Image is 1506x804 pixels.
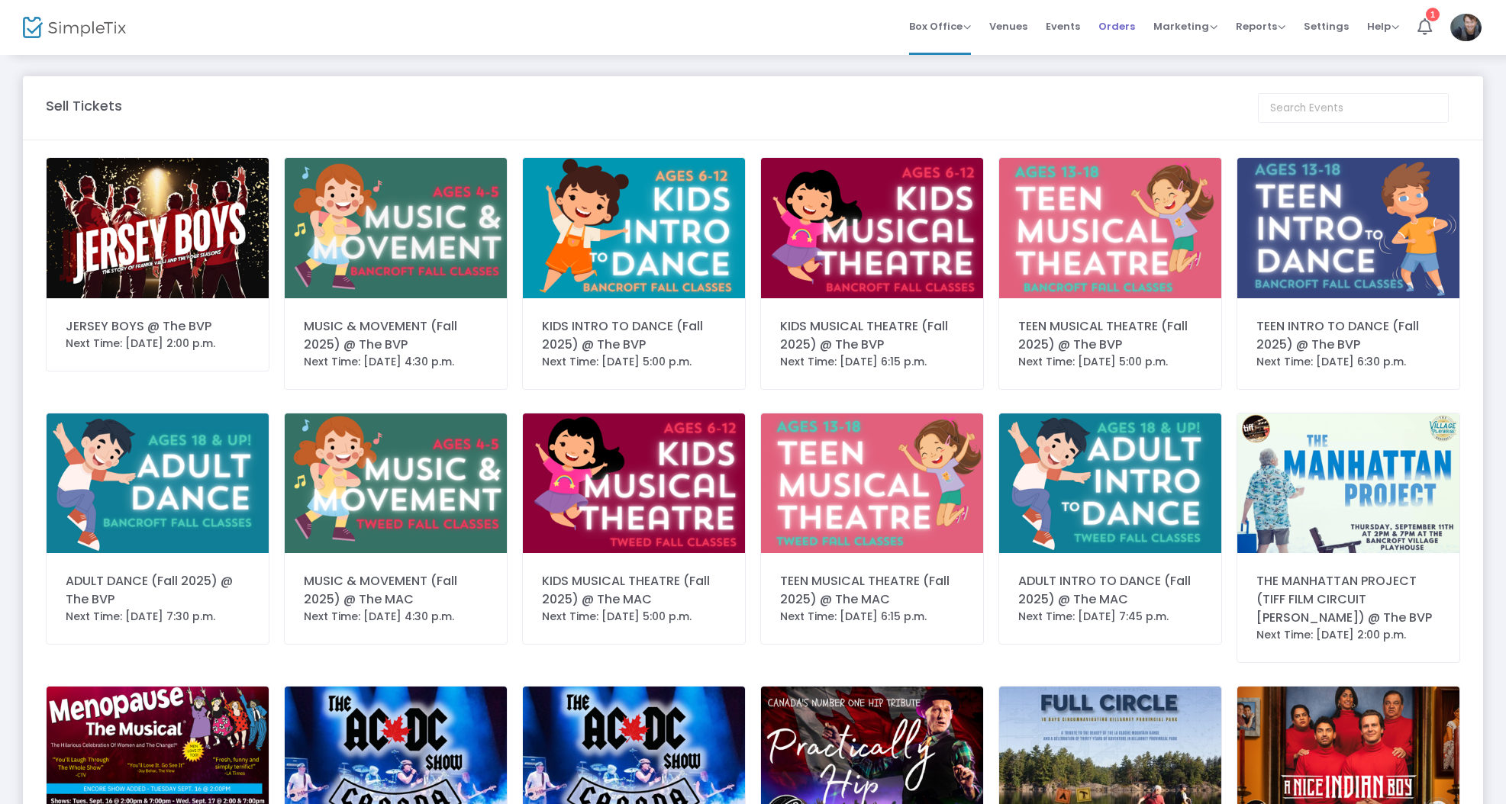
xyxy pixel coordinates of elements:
[780,354,964,370] div: Next Time: [DATE] 6:15 p.m.
[1018,317,1202,354] div: TEEN MUSICAL THEATRE (Fall 2025) @ The BVP
[66,336,250,352] div: Next Time: [DATE] 2:00 p.m.
[780,317,964,354] div: KIDS MUSICAL THEATRE (Fall 2025) @ The BVP
[1256,572,1440,627] div: THE MANHATTAN PROJECT (TIFF FILM CIRCUIT [PERSON_NAME]) @ The BVP
[66,609,250,625] div: Next Time: [DATE] 7:30 p.m.
[1098,7,1135,46] span: Orders
[1153,19,1217,34] span: Marketing
[304,572,488,609] div: MUSIC & MOVEMENT (Fall 2025) @ The MAC
[1426,8,1440,21] div: 1
[1018,572,1202,609] div: ADULT INTRO TO DANCE (Fall 2025) @ The MAC
[66,317,250,336] div: JERSEY BOYS @ The BVP
[1237,413,1459,554] img: 63890219559646215639.png
[1237,158,1459,298] img: 63890696929344861221.png
[1367,19,1399,34] span: Help
[1018,609,1202,625] div: Next Time: [DATE] 7:45 p.m.
[761,413,983,554] img: 63890691181093781025.png
[1046,7,1080,46] span: Events
[1256,627,1440,643] div: Next Time: [DATE] 2:00 p.m.
[542,317,726,354] div: KIDS INTRO TO DANCE (Fall 2025) @ The BVP
[304,354,488,370] div: Next Time: [DATE] 4:30 p.m.
[780,572,964,609] div: TEEN MUSICAL THEATRE (Fall 2025) @ The MAC
[542,572,726,609] div: KIDS MUSICAL THEATRE (Fall 2025) @ The MAC
[1256,354,1440,370] div: Next Time: [DATE] 6:30 p.m.
[1258,93,1449,123] input: Search Events
[523,158,745,298] img: 63890698552596428618.png
[909,19,971,34] span: Box Office
[304,317,488,354] div: MUSIC & MOVEMENT (Fall 2025) @ The BVP
[999,413,1221,554] img: 638906309859119656YoungCoGraphics.png
[1236,19,1285,34] span: Reports
[285,158,507,298] img: 63890698826407377217.png
[304,609,488,625] div: Next Time: [DATE] 4:30 p.m.
[542,354,726,370] div: Next Time: [DATE] 5:00 p.m.
[780,609,964,625] div: Next Time: [DATE] 6:15 p.m.
[1304,7,1349,46] span: Settings
[66,572,250,609] div: ADULT DANCE (Fall 2025) @ The BVP
[761,158,983,298] img: 63891317865801835019.png
[47,413,269,554] img: 63890696213075266222.png
[1018,354,1202,370] div: Next Time: [DATE] 5:00 p.m.
[285,413,507,554] img: 63890692639670050723.png
[989,7,1027,46] span: Venues
[542,609,726,625] div: Next Time: [DATE] 5:00 p.m.
[999,158,1221,298] img: 63890697455911094720.png
[46,95,122,116] m-panel-title: Sell Tickets
[1256,317,1440,354] div: TEEN INTRO TO DANCE (Fall 2025) @ The BVP
[523,413,745,554] img: 63891317746747961824.png
[47,158,269,298] img: 6387205538855590882025SeasonGraphics-2.png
